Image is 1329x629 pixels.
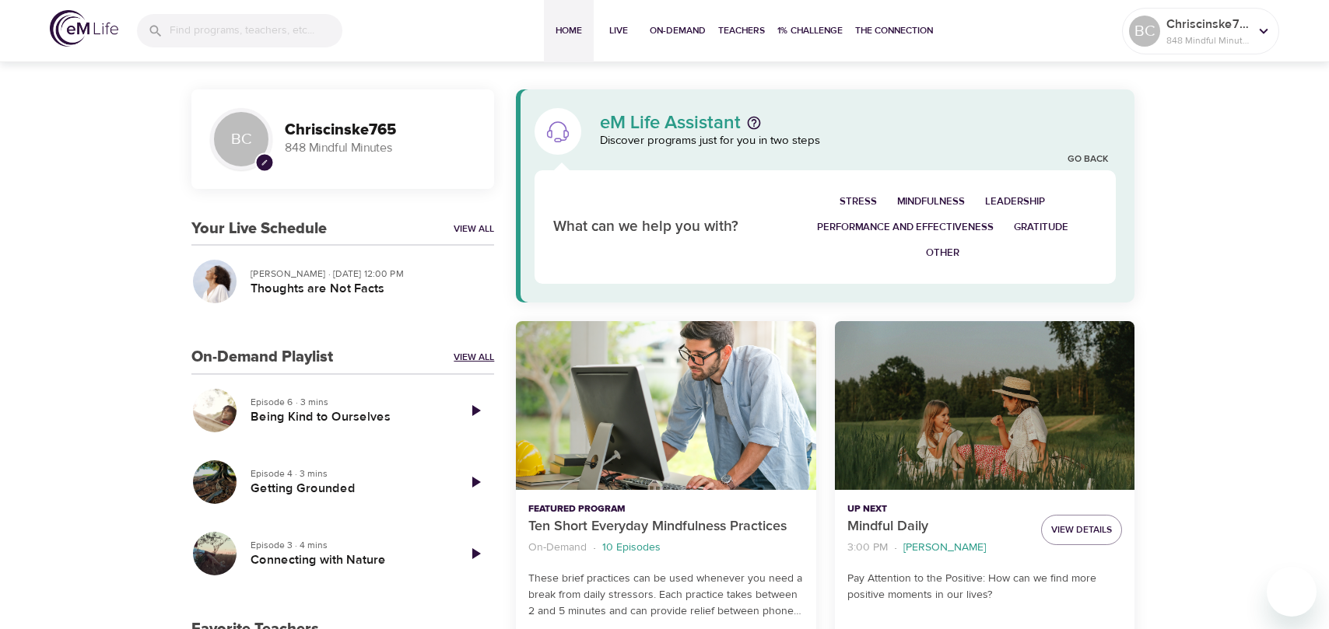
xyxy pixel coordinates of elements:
p: These brief practices can be used whenever you need a break from daily stressors. Each practice t... [528,571,803,620]
p: [PERSON_NAME] [903,540,986,556]
span: Stress [840,193,877,211]
span: 1% Challenge [777,23,843,39]
a: View All [454,222,494,236]
span: Live [600,23,637,39]
button: Being Kind to Ourselves [191,387,238,434]
button: Other [916,240,970,266]
h5: Being Kind to Ourselves [251,409,444,425]
button: Stress [829,189,887,215]
a: Play Episode [457,463,494,501]
nav: breadcrumb [528,537,803,558]
button: View Details [1041,515,1122,545]
p: Chriscinske765 [1166,15,1249,33]
img: logo [50,10,118,47]
button: Performance and Effectiveness [807,215,1004,240]
li: · [593,537,596,558]
p: 848 Mindful Minutes [285,139,475,157]
p: Up Next [847,502,1029,516]
button: Connecting with Nature [191,530,238,577]
p: Mindful Daily [847,516,1029,537]
span: View Details [1051,522,1112,538]
button: Mindful Daily [835,321,1134,490]
p: What can we help you with? [553,216,769,239]
p: 10 Episodes [602,540,661,556]
span: Other [926,244,959,262]
p: Pay Attention to the Positive: How can we find more positive moments in our lives? [847,571,1122,603]
iframe: Button to launch messaging window [1267,567,1317,617]
h3: Chriscinske765 [285,121,475,139]
p: On-Demand [528,540,587,556]
button: Ten Short Everyday Mindfulness Practices [516,321,815,490]
h3: On-Demand Playlist [191,348,333,366]
p: Episode 6 · 3 mins [251,395,444,409]
li: · [894,537,897,558]
img: eM Life Assistant [545,119,570,144]
a: Play Episode [457,392,494,429]
span: Performance and Effectiveness [817,218,994,236]
button: Getting Grounded [191,459,238,505]
button: Gratitude [1004,215,1078,240]
span: Teachers [718,23,765,39]
p: eM Life Assistant [600,114,741,132]
input: Find programs, teachers, etc... [170,14,342,47]
button: Leadership [975,189,1055,215]
p: Discover programs just for you in two steps [600,132,1116,150]
span: The Connection [855,23,933,39]
h5: Thoughts are Not Facts [251,281,482,297]
p: [PERSON_NAME] · [DATE] 12:00 PM [251,267,482,281]
span: Gratitude [1014,218,1068,236]
h5: Connecting with Nature [251,552,444,568]
a: View All [454,351,494,364]
span: Mindfulness [897,193,965,211]
div: BC [210,108,272,170]
span: Home [550,23,587,39]
nav: breadcrumb [847,537,1029,558]
p: Featured Program [528,502,803,516]
h3: Your Live Schedule [191,220,327,238]
h5: Getting Grounded [251,480,444,497]
button: Mindfulness [887,189,975,215]
p: Episode 3 · 4 mins [251,538,444,552]
span: On-Demand [650,23,706,39]
a: Play Episode [457,535,494,572]
p: Ten Short Everyday Mindfulness Practices [528,516,803,537]
p: 848 Mindful Minutes [1166,33,1249,47]
p: Episode 4 · 3 mins [251,467,444,480]
span: Leadership [985,193,1045,211]
div: BC [1129,16,1160,47]
p: 3:00 PM [847,540,888,556]
a: Go Back [1068,153,1108,166]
